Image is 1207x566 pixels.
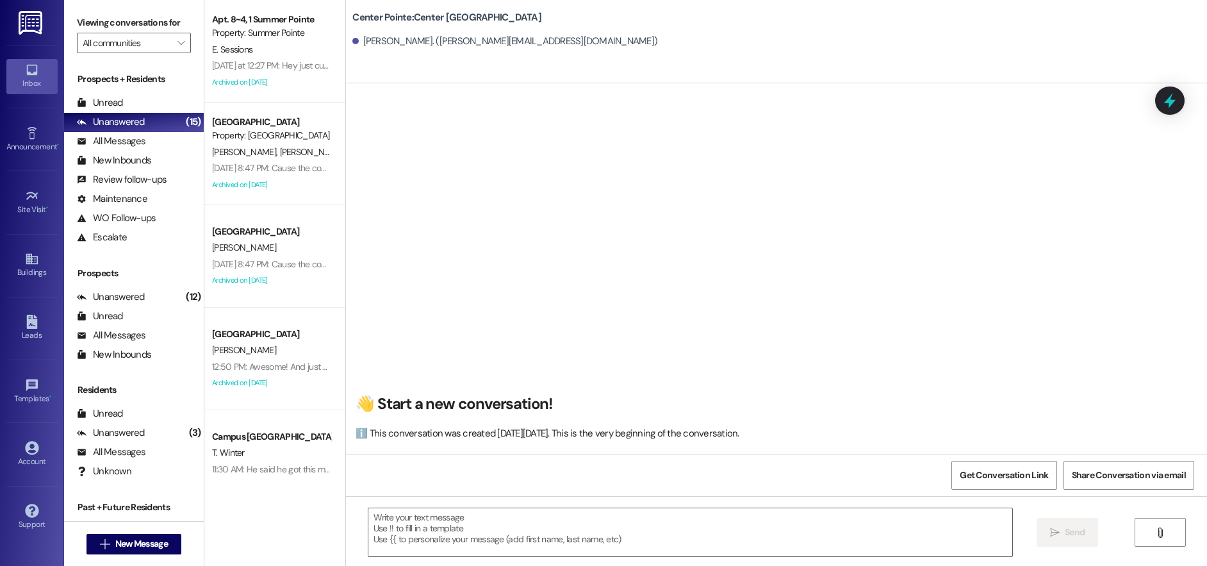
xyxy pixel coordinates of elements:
[212,162,384,174] div: [DATE] 8:47 PM: Cause the code hasn't change
[77,212,156,225] div: WO Follow-ups
[212,44,252,55] span: E. Sessions
[212,361,718,372] div: 12:50 PM: Awesome! And just wondering, which furnishings if any are already in the apartment? I j...
[64,267,204,280] div: Prospects
[356,427,1191,440] div: ℹ️ This conversation was created [DATE][DATE]. This is the very beginning of the conversation.
[77,407,123,420] div: Unread
[77,192,147,206] div: Maintenance
[211,375,332,391] div: Archived on [DATE]
[212,447,245,458] span: T. Winter
[77,13,191,33] label: Viewing conversations for
[212,26,331,40] div: Property: Summer Pointe
[86,534,181,554] button: New Message
[83,33,170,53] input: All communities
[1155,528,1165,538] i: 
[212,344,276,356] span: [PERSON_NAME]
[77,348,151,362] div: New Inbounds
[211,177,332,193] div: Archived on [DATE]
[951,461,1056,490] button: Get Conversation Link
[6,374,58,409] a: Templates •
[77,445,145,459] div: All Messages
[1050,528,1060,538] i: 
[212,146,280,158] span: [PERSON_NAME]
[212,258,384,270] div: [DATE] 8:47 PM: Cause the code hasn't change
[100,539,110,549] i: 
[77,115,145,129] div: Unanswered
[77,329,145,342] div: All Messages
[6,248,58,283] a: Buildings
[77,173,167,187] div: Review follow-ups
[77,154,151,167] div: New Inbounds
[46,203,48,212] span: •
[356,394,1191,414] h2: 👋 Start a new conversation!
[212,328,331,341] div: [GEOGRAPHIC_DATA]
[960,469,1048,482] span: Get Conversation Link
[57,140,59,149] span: •
[64,383,204,397] div: Residents
[212,430,331,444] div: Campus [GEOGRAPHIC_DATA]
[212,463,684,475] div: 11:30 AM: He said he got this message, but when I showed it to [PERSON_NAME] he said he has signe...
[352,11,541,24] b: Center Pointe: Center [GEOGRAPHIC_DATA]
[183,112,204,132] div: (15)
[211,74,332,90] div: Archived on [DATE]
[1063,461,1194,490] button: Share Conversation via email
[212,129,331,142] div: Property: [GEOGRAPHIC_DATA]
[212,13,331,26] div: Apt. 8~4, 1 Summer Pointe
[19,11,45,35] img: ResiDesk Logo
[77,465,131,478] div: Unknown
[77,426,145,440] div: Unanswered
[6,59,58,94] a: Inbox
[77,310,123,323] div: Unread
[212,115,331,129] div: [GEOGRAPHIC_DATA]
[1037,518,1099,547] button: Send
[49,392,51,401] span: •
[280,146,344,158] span: [PERSON_NAME]
[1065,526,1085,539] span: Send
[212,225,331,238] div: [GEOGRAPHIC_DATA]
[6,500,58,535] a: Support
[64,72,204,86] div: Prospects + Residents
[6,311,58,345] a: Leads
[77,231,127,244] div: Escalate
[77,290,145,304] div: Unanswered
[6,437,58,472] a: Account
[6,185,58,220] a: Site Visit •
[177,38,185,48] i: 
[212,242,276,253] span: [PERSON_NAME]
[186,423,204,443] div: (3)
[352,35,657,48] div: [PERSON_NAME]. ([PERSON_NAME][EMAIL_ADDRESS][DOMAIN_NAME])
[1072,469,1186,482] span: Share Conversation via email
[77,135,145,148] div: All Messages
[212,60,941,71] div: [DATE] at 12:27 PM: Hey just curious, did [PERSON_NAME] not move in after all? I saw her bringing...
[64,501,204,514] div: Past + Future Residents
[77,96,123,110] div: Unread
[115,537,168,551] span: New Message
[183,287,204,307] div: (12)
[211,272,332,288] div: Archived on [DATE]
